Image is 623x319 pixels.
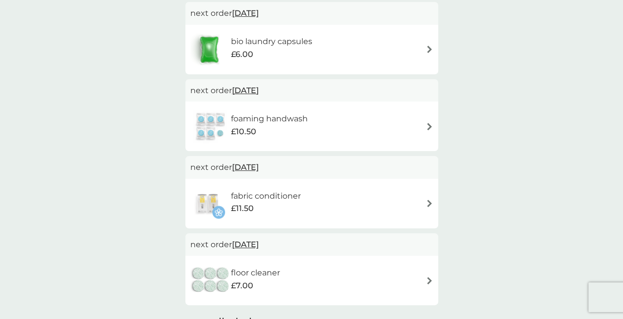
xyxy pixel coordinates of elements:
[426,46,433,53] img: arrow right
[190,109,231,144] img: foaming handwash
[190,161,433,174] p: next order
[190,186,225,221] img: fabric conditioner
[230,35,312,48] h6: bio laundry capsules
[426,200,433,207] img: arrow right
[231,279,253,292] span: £7.00
[232,158,259,177] span: [DATE]
[230,48,253,61] span: £6.00
[230,190,300,203] h6: fabric conditioner
[426,277,433,284] img: arrow right
[232,235,259,254] span: [DATE]
[190,32,228,67] img: bio laundry capsules
[190,263,231,298] img: floor cleaner
[231,266,280,279] h6: floor cleaner
[231,125,256,138] span: £10.50
[190,7,433,20] p: next order
[190,238,433,251] p: next order
[231,112,308,125] h6: foaming handwash
[232,81,259,100] span: [DATE]
[190,84,433,97] p: next order
[426,123,433,130] img: arrow right
[232,3,259,23] span: [DATE]
[230,202,253,215] span: £11.50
